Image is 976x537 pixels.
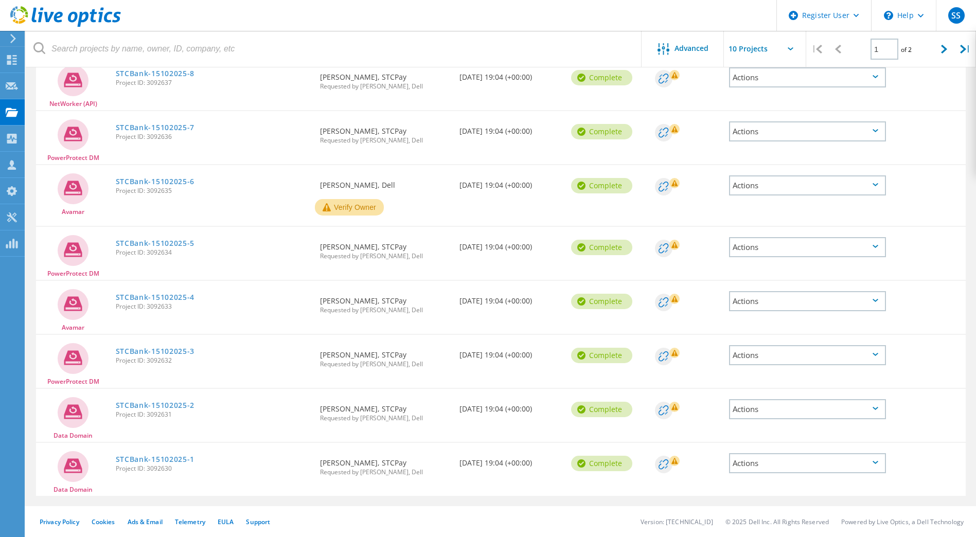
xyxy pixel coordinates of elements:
[454,281,566,315] div: [DATE] 19:04 (+00:00)
[729,237,886,257] div: Actions
[571,294,632,309] div: Complete
[47,379,99,385] span: PowerProtect DM
[320,415,449,421] span: Requested by [PERSON_NAME], Dell
[315,165,454,199] div: [PERSON_NAME], Dell
[571,402,632,417] div: Complete
[675,45,708,52] span: Advanced
[116,249,310,256] span: Project ID: 3092634
[128,517,163,526] a: Ads & Email
[315,111,454,154] div: [PERSON_NAME], STCPay
[454,57,566,91] div: [DATE] 19:04 (+00:00)
[116,402,195,409] a: STCBank-15102025-2
[454,111,566,145] div: [DATE] 19:04 (+00:00)
[454,389,566,423] div: [DATE] 19:04 (+00:00)
[47,155,99,161] span: PowerProtect DM
[116,456,195,463] a: STCBank-15102025-1
[54,487,93,493] span: Data Domain
[454,443,566,477] div: [DATE] 19:04 (+00:00)
[315,443,454,486] div: [PERSON_NAME], STCPay
[571,124,632,139] div: Complete
[116,240,195,247] a: STCBank-15102025-5
[62,209,84,215] span: Avamar
[315,281,454,324] div: [PERSON_NAME], STCPay
[116,466,310,472] span: Project ID: 3092630
[641,517,713,526] li: Version: [TECHNICAL_ID]
[40,517,79,526] a: Privacy Policy
[951,11,961,20] span: SS
[320,253,449,259] span: Requested by [PERSON_NAME], Dell
[729,121,886,141] div: Actions
[116,80,310,86] span: Project ID: 3092637
[246,517,270,526] a: Support
[725,517,829,526] li: © 2025 Dell Inc. All Rights Reserved
[175,517,205,526] a: Telemetry
[315,57,454,100] div: [PERSON_NAME], STCPay
[116,70,195,77] a: STCBank-15102025-8
[320,361,449,367] span: Requested by [PERSON_NAME], Dell
[320,137,449,144] span: Requested by [PERSON_NAME], Dell
[116,294,195,301] a: STCBank-15102025-4
[116,357,310,364] span: Project ID: 3092632
[320,83,449,89] span: Requested by [PERSON_NAME], Dell
[729,175,886,195] div: Actions
[116,178,195,185] a: STCBank-15102025-6
[116,303,310,310] span: Project ID: 3092633
[10,22,121,29] a: Live Optics Dashboard
[92,517,115,526] a: Cookies
[729,399,886,419] div: Actions
[26,31,642,67] input: Search projects by name, owner, ID, company, etc
[116,348,195,355] a: STCBank-15102025-3
[454,335,566,369] div: [DATE] 19:04 (+00:00)
[571,178,632,193] div: Complete
[901,45,912,54] span: of 2
[571,70,632,85] div: Complete
[571,456,632,471] div: Complete
[454,165,566,199] div: [DATE] 19:04 (+00:00)
[47,271,99,277] span: PowerProtect DM
[884,11,893,20] svg: \n
[320,469,449,475] span: Requested by [PERSON_NAME], Dell
[49,101,97,107] span: NetWorker (API)
[315,227,454,270] div: [PERSON_NAME], STCPay
[218,517,234,526] a: EULA
[54,433,93,439] span: Data Domain
[571,240,632,255] div: Complete
[116,134,310,140] span: Project ID: 3092636
[571,348,632,363] div: Complete
[116,188,310,194] span: Project ID: 3092635
[315,389,454,432] div: [PERSON_NAME], STCPay
[955,31,976,67] div: |
[806,31,827,67] div: |
[116,411,310,418] span: Project ID: 3092631
[62,325,84,331] span: Avamar
[841,517,964,526] li: Powered by Live Optics, a Dell Technology
[315,199,384,216] button: Verify Owner
[116,124,195,131] a: STCBank-15102025-7
[320,307,449,313] span: Requested by [PERSON_NAME], Dell
[729,67,886,87] div: Actions
[729,345,886,365] div: Actions
[729,453,886,473] div: Actions
[454,227,566,261] div: [DATE] 19:04 (+00:00)
[729,291,886,311] div: Actions
[315,335,454,378] div: [PERSON_NAME], STCPay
